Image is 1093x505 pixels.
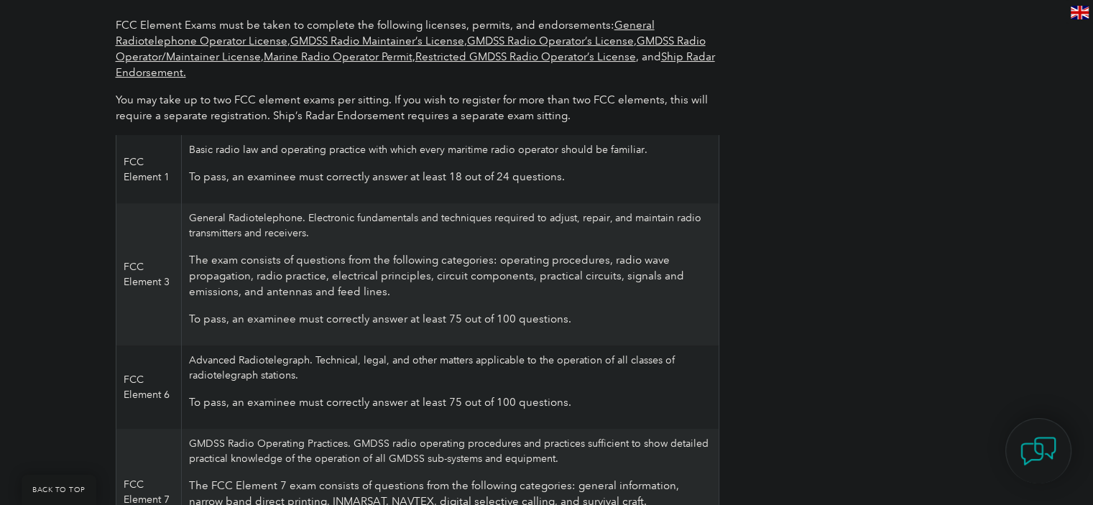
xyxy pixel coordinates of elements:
[116,135,182,203] td: FCC Element 1
[189,311,711,327] p: To pass, an examinee must correctly answer at least 75 out of 100 questions.
[189,394,711,410] p: To pass, an examinee must correctly answer at least 75 out of 100 questions.
[467,34,634,47] a: GMDSS Radio Operator’s License
[116,203,182,346] td: FCC Element 3
[415,50,636,63] a: Restricted GMDSS Radio Operator’s License
[182,203,719,346] td: General Radiotelephone. Electronic fundamentals and techniques required to adjust, repair, and ma...
[182,135,719,203] td: Basic radio law and operating practice with which every maritime radio operator should be familiar.
[116,17,719,80] p: FCC Element Exams must be taken to complete the following licenses, permits, and endorsements: , ...
[290,34,464,47] a: GMDSS Radio Maintainer’s License
[189,169,711,185] p: To pass, an examinee must correctly answer at least 18 out of 24 questions.
[116,346,182,429] td: FCC Element 6
[1071,6,1089,19] img: en
[189,252,711,300] p: The exam consists of questions from the following categories: operating procedures, radio wave pr...
[116,50,715,79] a: Ship Radar Endorsement.
[116,92,719,124] p: You may take up to two FCC element exams per sitting. If you wish to register for more than two F...
[22,475,96,505] a: BACK TO TOP
[264,50,412,63] a: Marine Radio Operator Permit
[182,346,719,429] td: Advanced Radiotelegraph. Technical, legal, and other matters applicable to the operation of all c...
[1020,433,1056,469] img: contact-chat.png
